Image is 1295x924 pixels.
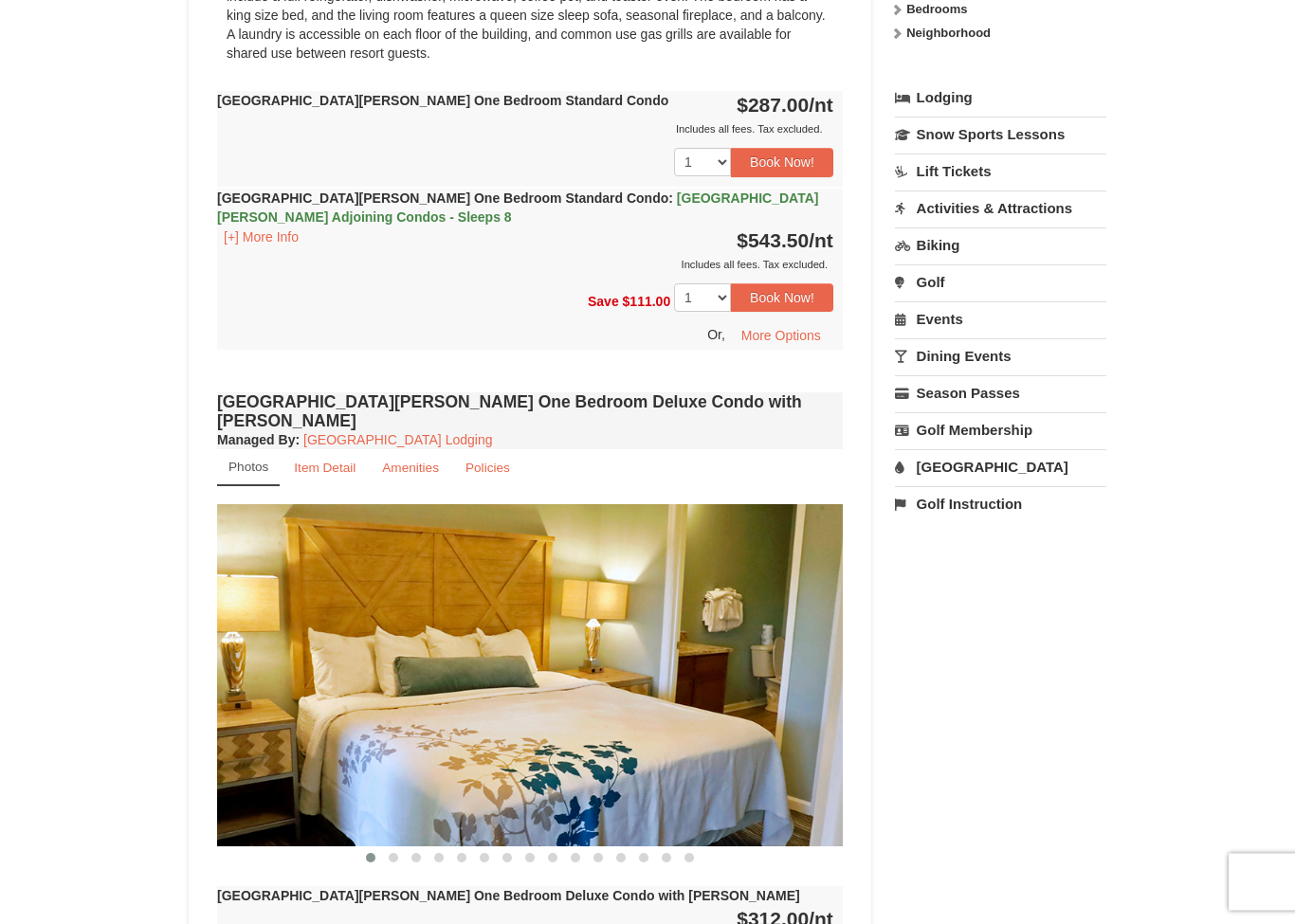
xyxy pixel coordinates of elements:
[906,3,967,17] strong: Bedrooms
[895,191,1106,226] a: Activities & Attractions
[217,393,843,431] h4: [GEOGRAPHIC_DATA][PERSON_NAME] One Bedroom Deluxe Condo with [PERSON_NAME]
[282,450,368,487] a: Item Detail
[731,284,833,313] button: Book Now!
[895,302,1106,337] a: Events
[217,433,295,448] span: Managed By
[731,149,833,177] button: Book Now!
[737,95,833,117] strong: $287.00
[895,376,1106,411] a: Season Passes
[895,339,1106,374] a: Dining Events
[382,462,439,476] small: Amenities
[623,294,671,309] span: $111.00
[217,450,280,487] a: Photos
[217,191,818,226] span: [GEOGRAPHIC_DATA][PERSON_NAME] Adjoining Condos - Sleeps 8
[217,433,300,448] strong: :
[895,154,1106,190] a: Lift Tickets
[465,462,510,476] small: Policies
[729,322,833,351] button: More Options
[294,462,356,476] small: Item Detail
[668,191,673,207] span: :
[217,94,668,109] strong: [GEOGRAPHIC_DATA][PERSON_NAME] One Bedroom Standard Condo
[895,265,1106,300] a: Golf
[895,118,1106,153] a: Snow Sports Lessons
[453,450,522,487] a: Policies
[737,230,809,252] span: $543.50
[895,228,1106,263] a: Biking
[895,450,1106,485] a: [GEOGRAPHIC_DATA]
[809,230,833,252] span: /nt
[303,433,492,448] a: [GEOGRAPHIC_DATA] Lodging
[809,95,833,117] span: /nt
[217,505,843,847] img: 18876286-122-159e5707.jpg
[906,27,991,41] strong: Neighborhood
[217,191,818,226] strong: [GEOGRAPHIC_DATA][PERSON_NAME] One Bedroom Standard Condo
[217,227,305,248] button: [+] More Info
[217,256,833,275] div: Includes all fees. Tax excluded.
[895,82,1106,116] a: Lodging
[895,413,1106,448] a: Golf Membership
[707,328,725,343] span: Or,
[228,461,268,475] small: Photos
[217,120,833,139] div: Includes all fees. Tax excluded.
[370,450,451,487] a: Amenities
[217,889,800,904] strong: [GEOGRAPHIC_DATA][PERSON_NAME] One Bedroom Deluxe Condo with [PERSON_NAME]
[588,294,619,309] span: Save
[895,487,1106,522] a: Golf Instruction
